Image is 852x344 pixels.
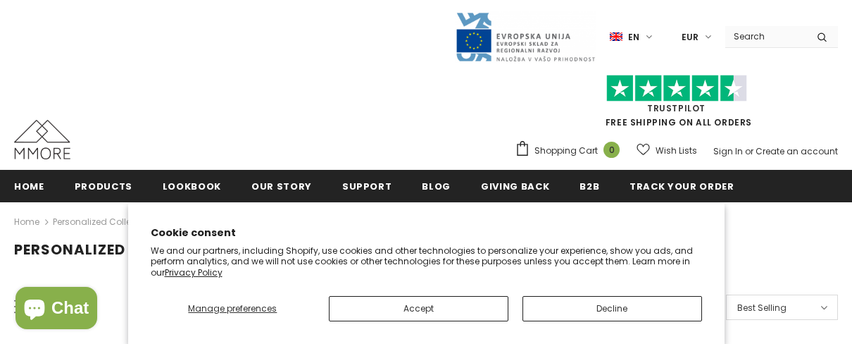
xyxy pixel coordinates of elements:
[342,170,392,202] a: support
[515,81,838,128] span: FREE SHIPPING ON ALL ORDERS
[603,142,620,158] span: 0
[606,75,747,102] img: Trust Pilot Stars
[422,180,451,193] span: Blog
[14,180,44,193] span: Home
[737,301,787,315] span: Best Selling
[151,296,315,321] button: Manage preferences
[151,245,702,278] p: We and our partners, including Shopify, use cookies and other technologies to personalize your ex...
[422,170,451,202] a: Blog
[165,266,223,278] a: Privacy Policy
[656,144,697,158] span: Wish Lists
[11,287,101,333] inbox-online-store-chat: Shopify online store chat
[329,296,508,321] button: Accept
[682,30,698,44] span: EUR
[14,214,39,231] a: Home
[188,302,277,314] span: Manage preferences
[756,145,838,157] a: Create an account
[75,180,132,193] span: Products
[580,170,599,202] a: B2B
[534,144,598,158] span: Shopping Cart
[163,170,221,202] a: Lookbook
[725,26,806,47] input: Search Site
[455,30,596,42] a: Javni Razpis
[151,226,702,240] h2: Cookie consent
[481,180,549,193] span: Giving back
[481,170,549,202] a: Giving back
[713,145,743,157] a: Sign In
[251,170,312,202] a: Our Story
[580,180,599,193] span: B2B
[14,240,226,259] span: Personalized Collection
[610,31,622,43] img: i-lang-1.png
[342,180,392,193] span: support
[629,170,734,202] a: Track your order
[637,138,697,163] a: Wish Lists
[515,140,627,161] a: Shopping Cart 0
[745,145,753,157] span: or
[14,170,44,202] a: Home
[628,30,639,44] span: en
[455,11,596,63] img: Javni Razpis
[251,180,312,193] span: Our Story
[522,296,702,321] button: Decline
[53,216,153,228] a: Personalized Collection
[163,180,221,193] span: Lookbook
[647,102,706,114] a: Trustpilot
[629,180,734,193] span: Track your order
[14,120,70,159] img: MMORE Cases
[75,170,132,202] a: Products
